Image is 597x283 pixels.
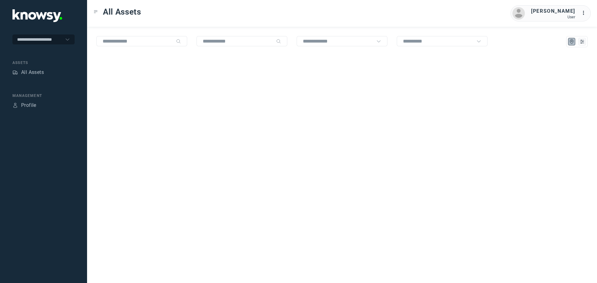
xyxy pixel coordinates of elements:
img: avatar.png [512,7,525,20]
tspan: ... [582,11,588,15]
div: Toggle Menu [94,10,98,14]
div: : [581,9,589,17]
div: Search [176,39,181,44]
a: ProfileProfile [12,102,36,109]
span: All Assets [103,6,141,17]
div: Search [276,39,281,44]
div: Profile [21,102,36,109]
div: Map [569,39,575,44]
div: Management [12,93,75,98]
div: Assets [12,70,18,75]
div: Profile [12,103,18,108]
div: [PERSON_NAME] [531,7,575,15]
div: All Assets [21,69,44,76]
img: Application Logo [12,9,62,22]
div: : [581,9,589,18]
a: AssetsAll Assets [12,69,44,76]
div: Assets [12,60,75,66]
div: User [531,15,575,19]
div: List [579,39,585,44]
